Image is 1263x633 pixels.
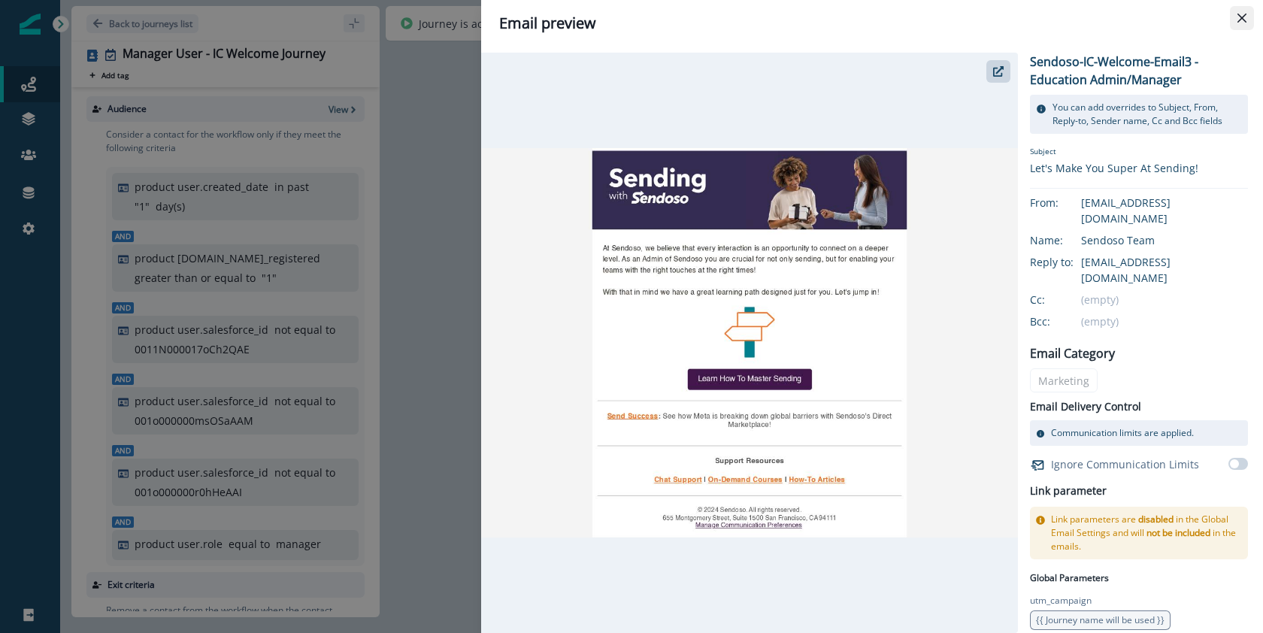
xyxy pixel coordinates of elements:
[1030,313,1105,329] div: Bcc:
[1081,232,1248,248] div: Sendoso Team
[1051,513,1242,553] p: Link parameters are in the Global Email Settings and will in the emails.
[1230,6,1254,30] button: Close
[481,148,1018,538] img: email asset unavailable
[1138,513,1174,525] span: disabled
[1030,594,1092,607] p: utm_campaign
[1081,313,1248,329] div: (empty)
[1036,613,1165,626] span: {{ Journey name will be used }}
[1030,482,1107,501] h2: Link parameter
[1146,526,1210,539] span: not be included
[1081,254,1248,286] div: [EMAIL_ADDRESS][DOMAIN_NAME]
[1052,101,1242,128] p: You can add overrides to Subject, From, Reply-to, Sender name, Cc and Bcc fields
[1030,195,1105,210] div: From:
[1030,568,1109,585] p: Global Parameters
[1030,292,1105,307] div: Cc:
[1030,254,1105,270] div: Reply to:
[1081,195,1248,226] div: [EMAIL_ADDRESS][DOMAIN_NAME]
[1030,146,1198,160] p: Subject
[1030,160,1198,176] div: Let's Make You Super At Sending!
[1030,53,1248,89] p: Sendoso-IC-Welcome-Email3 - Education Admin/Manager
[1030,232,1105,248] div: Name:
[1081,292,1248,307] div: (empty)
[499,12,1245,35] div: Email preview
